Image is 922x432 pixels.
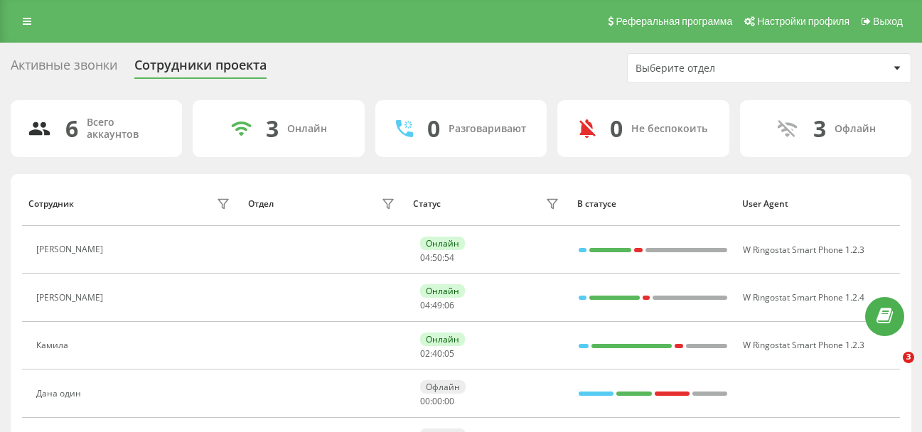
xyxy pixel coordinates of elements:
[610,115,623,142] div: 0
[87,117,165,141] div: Всего аккаунтов
[36,293,107,303] div: [PERSON_NAME]
[36,244,107,254] div: [PERSON_NAME]
[11,58,117,80] div: Активные звонки
[420,237,465,250] div: Онлайн
[757,16,849,27] span: Настройки профиля
[28,199,74,209] div: Сотрудник
[420,349,454,359] div: : :
[420,395,430,407] span: 00
[903,352,914,363] span: 3
[36,340,72,350] div: Камила
[432,347,442,360] span: 40
[266,115,279,142] div: 3
[420,380,466,394] div: Офлайн
[432,299,442,311] span: 49
[743,291,864,303] span: W Ringostat Smart Phone 1.2.4
[449,123,526,135] div: Разговаривают
[577,199,729,209] div: В статусе
[420,252,430,264] span: 04
[444,252,454,264] span: 54
[835,123,876,135] div: Офлайн
[420,299,430,311] span: 04
[36,389,85,399] div: Дана один
[444,299,454,311] span: 06
[813,115,826,142] div: 3
[248,199,274,209] div: Отдел
[444,347,454,360] span: 05
[742,199,894,209] div: User Agent
[65,115,78,142] div: 6
[134,58,267,80] div: Сотрудники проекта
[420,333,465,346] div: Онлайн
[743,244,864,256] span: W Ringostat Smart Phone 1.2.3
[420,253,454,263] div: : :
[427,115,440,142] div: 0
[874,352,908,386] iframe: Intercom live chat
[432,395,442,407] span: 00
[420,347,430,360] span: 02
[432,252,442,264] span: 50
[287,123,327,135] div: Онлайн
[420,301,454,310] div: : :
[444,395,454,407] span: 00
[631,123,707,135] div: Не беспокоить
[420,396,454,406] div: : :
[636,63,805,75] div: Выберите отдел
[420,284,465,298] div: Онлайн
[743,339,864,351] span: W Ringostat Smart Phone 1.2.3
[873,16,903,27] span: Выход
[616,16,732,27] span: Реферальная программа
[413,199,441,209] div: Статус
